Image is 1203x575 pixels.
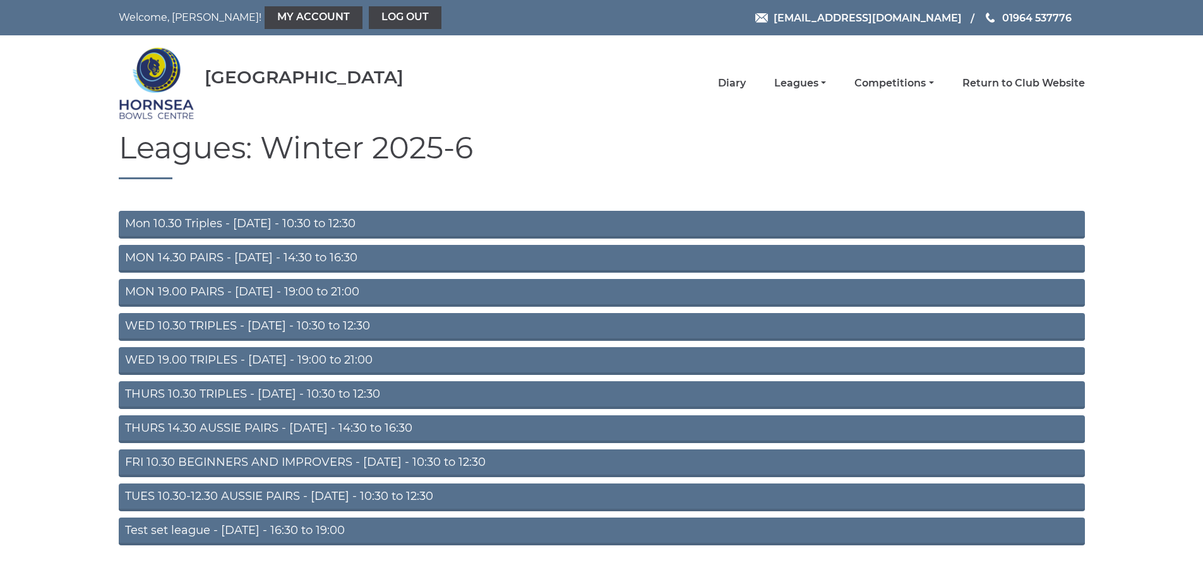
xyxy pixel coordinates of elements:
a: Diary [718,76,746,90]
a: THURS 10.30 TRIPLES - [DATE] - 10:30 to 12:30 [119,381,1085,409]
a: My Account [265,6,362,29]
div: [GEOGRAPHIC_DATA] [205,68,404,87]
a: Mon 10.30 Triples - [DATE] - 10:30 to 12:30 [119,211,1085,239]
a: FRI 10.30 BEGINNERS AND IMPROVERS - [DATE] - 10:30 to 12:30 [119,449,1085,477]
a: Return to Club Website [962,76,1085,90]
nav: Welcome, [PERSON_NAME]! [119,6,510,29]
h1: Leagues: Winter 2025-6 [119,131,1085,179]
img: Email [755,13,768,23]
a: THURS 14.30 AUSSIE PAIRS - [DATE] - 14:30 to 16:30 [119,415,1085,443]
a: MON 14.30 PAIRS - [DATE] - 14:30 to 16:30 [119,245,1085,273]
img: Phone us [986,13,995,23]
a: Competitions [854,76,933,90]
span: [EMAIL_ADDRESS][DOMAIN_NAME] [774,11,962,23]
a: TUES 10.30-12.30 AUSSIE PAIRS - [DATE] - 10:30 to 12:30 [119,483,1085,511]
img: Hornsea Bowls Centre [119,39,195,127]
a: MON 19.00 PAIRS - [DATE] - 19:00 to 21:00 [119,279,1085,307]
a: Email [EMAIL_ADDRESS][DOMAIN_NAME] [755,10,962,26]
a: Phone us 01964 537776 [984,10,1072,26]
a: WED 19.00 TRIPLES - [DATE] - 19:00 to 21:00 [119,347,1085,375]
a: Log out [369,6,441,29]
a: Test set league - [DATE] - 16:30 to 19:00 [119,518,1085,545]
a: WED 10.30 TRIPLES - [DATE] - 10:30 to 12:30 [119,313,1085,341]
a: Leagues [774,76,826,90]
span: 01964 537776 [1002,11,1072,23]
